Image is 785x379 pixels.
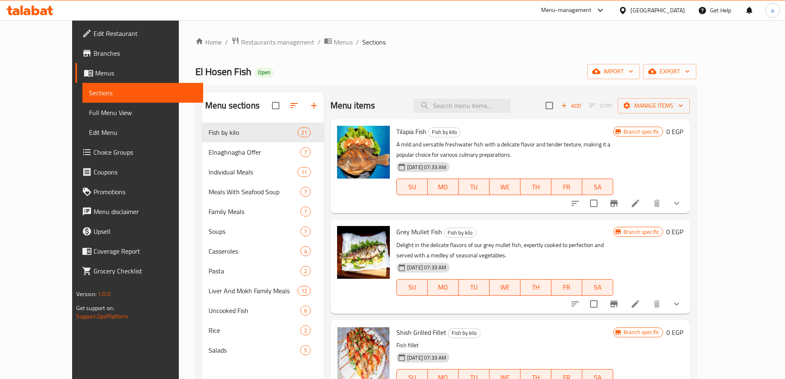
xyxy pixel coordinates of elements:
span: Full Menu View [89,108,197,118]
nav: breadcrumb [195,37,696,47]
span: Select section first [584,99,618,112]
span: Branch specific [620,128,663,136]
div: items [300,246,311,256]
span: Add [560,101,582,111]
li: / [318,37,321,47]
span: [DATE] 07:33 AM [404,354,450,362]
img: Grey Mullet Fish [337,226,390,279]
span: Edit Menu [89,127,197,137]
button: TH [520,179,551,195]
div: Fish by kilo [448,328,480,338]
span: Fish by kilo [444,228,476,238]
a: Choice Groups [75,142,203,162]
button: FR [551,179,582,195]
span: [DATE] 07:33 AM [404,163,450,171]
div: Rice [209,325,300,335]
span: Casseroles [209,246,300,256]
span: export [650,66,690,77]
span: Menus [95,68,197,78]
span: Family Meals [209,207,300,217]
span: 5 [301,346,310,354]
div: items [300,187,311,197]
svg: Show Choices [672,198,682,208]
span: SU [400,181,424,193]
div: Pasta [209,266,300,276]
div: Open [255,68,274,78]
button: Add section [304,96,324,115]
span: Salads [209,345,300,355]
a: Menus [75,63,203,83]
span: 7 [301,188,310,196]
h2: Menu sections [205,99,260,112]
span: Choice Groups [94,147,197,157]
span: Fish by kilo [209,127,298,137]
div: Uncooked Fish6 [202,301,324,320]
h2: Menu items [330,99,375,112]
span: Restaurants management [241,37,314,47]
span: Open [255,69,274,76]
button: sort-choices [565,193,585,213]
button: show more [667,294,687,314]
button: TU [459,279,490,296]
svg: Show Choices [672,299,682,309]
span: Tilapia Fish [396,125,426,138]
span: Select section [541,97,558,114]
a: Edit Restaurant [75,24,203,43]
button: Branch-specific-item [604,193,624,213]
div: items [300,147,311,157]
span: Uncooked Fish [209,306,300,315]
a: Coverage Report [75,241,203,261]
button: SU [396,179,428,195]
span: Upsell [94,226,197,236]
span: Version: [76,289,96,299]
span: Branch specific [620,228,663,236]
span: MO [431,181,455,193]
button: TH [520,279,551,296]
button: TU [459,179,490,195]
p: Delight in the delicate flavors of our grey mullet fish, expertly cooked to perfection and served... [396,240,613,261]
span: Menu disclaimer [94,207,197,217]
button: Add [558,99,584,112]
span: Add item [558,99,584,112]
span: Sections [362,37,386,47]
span: 11 [298,168,310,176]
span: 12 [298,287,310,295]
button: SA [582,179,613,195]
span: Select to update [585,295,602,313]
a: Menus [324,37,353,47]
span: 6 [301,307,310,315]
button: SU [396,279,428,296]
a: Support.OpsPlatform [76,311,129,322]
img: Tilapia Fish [337,126,390,179]
button: import [587,64,640,79]
nav: Menu sections [202,119,324,363]
div: Fish by kilo [428,127,461,137]
span: Soups [209,226,300,236]
span: SA [586,181,610,193]
span: a [771,6,774,15]
span: Fish by kilo [448,328,480,338]
p: Fish fillet [396,340,613,351]
a: Full Menu View [82,103,203,122]
span: Shish Grilled Fillet [396,326,446,339]
span: TU [462,281,486,293]
div: items [298,286,311,296]
span: Meals With Seafood Soup [209,187,300,197]
input: search [413,99,511,113]
span: Liver And Mokh Family Meals [209,286,298,296]
span: Grey Mullet Fish [396,226,442,238]
a: Upsell [75,221,203,241]
div: items [300,306,311,315]
span: Get support on: [76,303,114,313]
a: Promotions [75,182,203,202]
button: show more [667,193,687,213]
span: WE [493,281,517,293]
a: Coupons [75,162,203,182]
span: Elnaghnagha Offer [209,147,300,157]
button: Branch-specific-item [604,294,624,314]
a: Branches [75,43,203,63]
